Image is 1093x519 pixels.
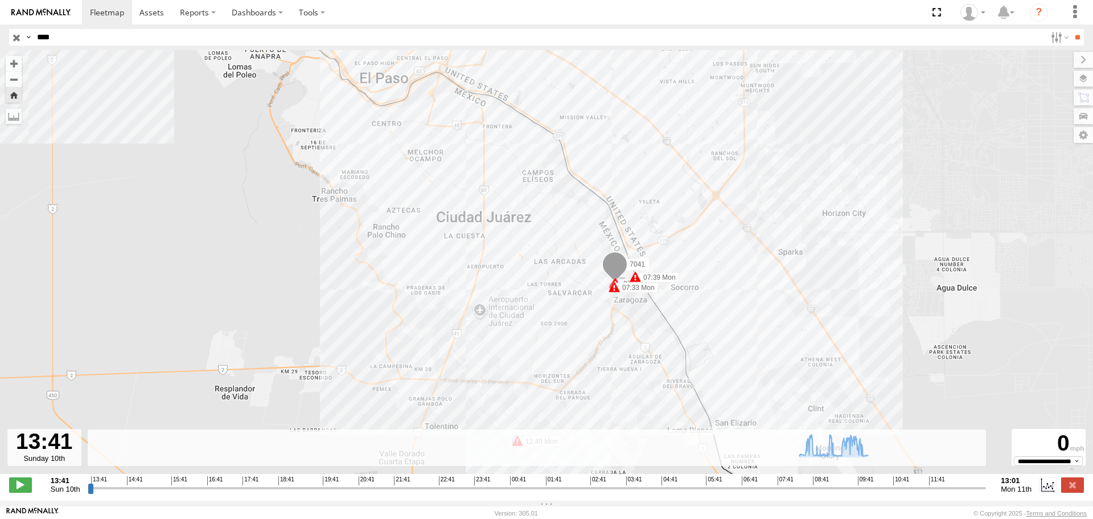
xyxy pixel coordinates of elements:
[973,510,1087,517] div: © Copyright 2025 -
[630,260,645,268] span: 7041
[6,108,22,124] label: Measure
[614,283,658,293] label: 07:33 Mon
[91,476,107,485] span: 13:41
[495,510,538,517] div: Version: 305.01
[661,476,677,485] span: 04:41
[956,4,989,21] div: MANUEL HERNANDEZ
[590,476,606,485] span: 02:41
[510,476,526,485] span: 00:41
[1061,477,1084,492] label: Close
[24,29,33,46] label: Search Query
[778,476,794,485] span: 07:41
[6,56,22,71] button: Zoom in
[1013,431,1084,456] div: 0
[243,476,258,485] span: 17:41
[127,476,143,485] span: 14:41
[1026,510,1087,517] a: Terms and Conditions
[1046,29,1071,46] label: Search Filter Options
[6,508,59,519] a: Visit our Website
[858,476,874,485] span: 09:41
[51,476,80,485] strong: 13:41
[546,476,562,485] span: 01:41
[11,9,71,17] img: rand-logo.svg
[1001,476,1032,485] strong: 13:01
[813,476,829,485] span: 08:41
[474,476,490,485] span: 23:41
[626,476,642,485] span: 03:41
[278,476,294,485] span: 18:41
[1074,127,1093,143] label: Map Settings
[1030,3,1048,22] i: ?
[706,476,722,485] span: 05:41
[1001,485,1032,493] span: Mon 11th Aug 2025
[394,476,410,485] span: 21:41
[359,476,375,485] span: 20:41
[635,272,679,283] label: 07:39 Mon
[6,71,22,87] button: Zoom out
[929,476,945,485] span: 11:41
[323,476,339,485] span: 19:41
[893,476,909,485] span: 10:41
[439,476,455,485] span: 22:41
[9,477,32,492] label: Play/Stop
[51,485,80,493] span: Sun 10th Aug 2025
[6,87,22,103] button: Zoom Home
[742,476,758,485] span: 06:41
[171,476,187,485] span: 15:41
[207,476,223,485] span: 16:41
